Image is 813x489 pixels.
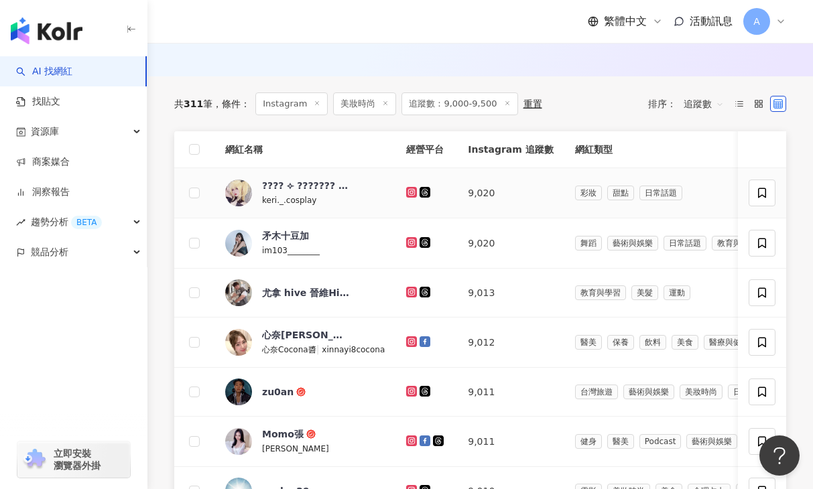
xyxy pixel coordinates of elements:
a: 洞察報告 [16,186,70,199]
div: 心奈[PERSON_NAME] [262,328,349,342]
a: KOL Avatarzu0an [225,378,385,405]
span: 美髮 [631,285,658,300]
a: KOL Avatar尤拿 hive 晉維Hi嗨 縮毛矯正、霧感髮色、韓式燙髮 [225,279,385,306]
span: 藝術與娛樂 [686,434,737,449]
img: KOL Avatar [225,329,252,356]
a: KOL Avatar心奈[PERSON_NAME]心奈Cocona醬|xinnayi8cocona [225,328,385,356]
span: 資源庫 [31,117,59,147]
span: A [753,14,760,29]
a: KOL Avatar???? ⟣ ??????? （[PERSON_NAME]餅）keri._.cosplay [225,179,385,207]
span: xinnayi8cocona [322,345,385,354]
span: 美妝時尚 [680,385,723,399]
span: Instagram [255,92,328,115]
img: KOL Avatar [225,428,252,455]
span: 醫美 [607,434,634,449]
span: keri._.cosplay [262,196,316,205]
span: 活動訊息 [690,15,733,27]
span: Podcast [639,434,682,449]
img: chrome extension [21,449,48,470]
td: 9,013 [457,269,564,318]
a: 找貼文 [16,95,60,109]
td: 9,011 [457,417,564,467]
a: 商案媒合 [16,155,70,169]
span: 日常話題 [664,236,706,251]
span: 繁體中文 [604,14,647,29]
th: 網紅名稱 [214,131,395,168]
span: 甜點 [607,186,634,200]
img: KOL Avatar [225,279,252,306]
div: 排序： [648,93,731,115]
span: [PERSON_NAME] [262,444,329,453]
span: 競品分析 [31,237,68,267]
span: 立即安裝 瀏覽器外掛 [54,447,101,472]
span: 心奈Cocona醬 [262,345,316,354]
span: 醫美 [575,335,602,350]
span: im103________ [262,246,320,255]
img: logo [11,17,82,44]
a: chrome extension立即安裝 瀏覽器外掛 [17,441,130,478]
span: 美妝時尚 [333,92,396,115]
a: KOL AvatarMomo張[PERSON_NAME] [225,427,385,456]
div: Momo張 [262,427,304,441]
div: ???? ⟣ ??????? （[PERSON_NAME]餅） [262,179,349,192]
td: 9,020 [457,218,564,269]
img: KOL Avatar [225,230,252,257]
div: 重置 [523,98,542,109]
td: 9,011 [457,368,564,417]
span: 美食 [672,335,698,350]
img: KOL Avatar [225,378,252,405]
img: KOL Avatar [225,180,252,206]
span: 彩妝 [575,186,602,200]
span: 台灣旅遊 [575,385,618,399]
div: 矛木十豆加 [262,229,309,242]
span: 教育與學習 [575,285,626,300]
th: 經營平台 [395,131,457,168]
span: 藝術與娛樂 [623,385,674,399]
span: 保養 [607,335,634,350]
div: BETA [71,216,102,229]
span: 飲料 [639,335,666,350]
td: 9,012 [457,318,564,368]
span: 健身 [575,434,602,449]
span: rise [16,218,25,227]
span: 趨勢分析 [31,207,102,237]
iframe: Help Scout Beacon - Open [759,435,800,476]
span: 醫療與健康 [704,335,755,350]
span: 追蹤數：9,000-9,500 [401,92,517,115]
a: searchAI 找網紅 [16,65,72,78]
div: zu0an [262,385,294,399]
span: 條件 ： [212,98,250,109]
th: Instagram 追蹤數 [457,131,564,168]
span: 311 [184,98,203,109]
td: 9,020 [457,168,564,218]
div: 尤拿 hive 晉維Hi嗨 縮毛矯正、霧感髮色、韓式燙髮 [262,286,349,299]
span: 日常話題 [728,385,771,399]
span: | [316,344,322,354]
a: KOL Avatar矛木十豆加im103________ [225,229,385,257]
span: 運動 [664,285,690,300]
div: 共 筆 [174,98,212,109]
span: 舞蹈 [575,236,602,251]
span: 藝術與娛樂 [607,236,658,251]
span: 追蹤數 [684,93,724,115]
span: 教育與學習 [712,236,763,251]
span: 日常話題 [639,186,682,200]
